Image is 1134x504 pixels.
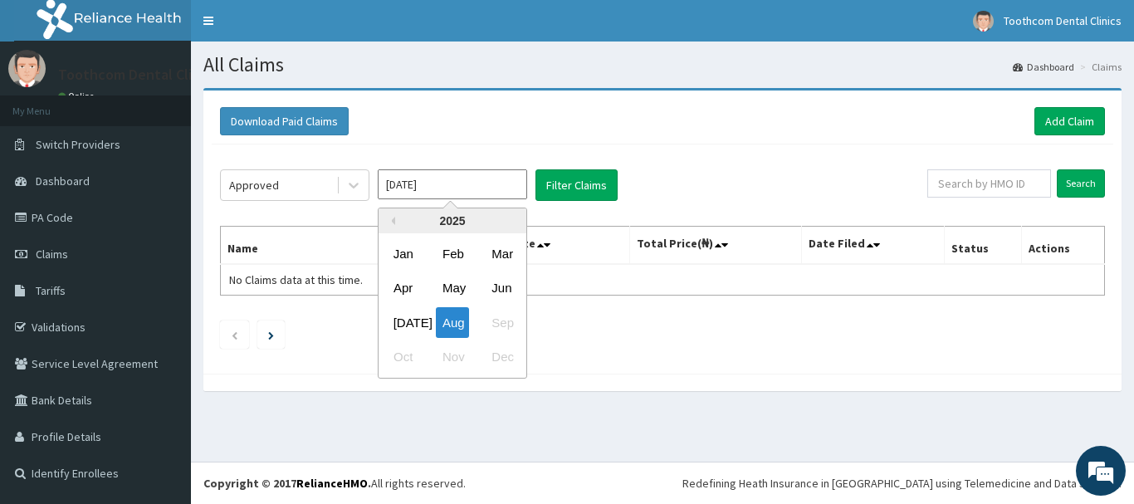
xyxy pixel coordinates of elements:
div: Choose August 2025 [436,307,469,338]
th: Name [221,227,443,265]
span: Toothcom Dental Clinics [1004,13,1122,28]
input: Search by HMO ID [927,169,1051,198]
div: Choose January 2025 [387,238,420,269]
img: User Image [8,50,46,87]
li: Claims [1076,60,1122,74]
button: Download Paid Claims [220,107,349,135]
span: Dashboard [36,174,90,188]
th: Status [945,227,1022,265]
h1: All Claims [203,54,1122,76]
a: Previous page [231,327,238,342]
div: Minimize live chat window [272,8,312,48]
strong: Copyright © 2017 . [203,476,371,491]
th: Actions [1021,227,1104,265]
div: Choose April 2025 [387,273,420,304]
input: Select Month and Year [378,169,527,199]
div: Choose March 2025 [485,238,518,269]
th: Date Filed [802,227,945,265]
button: Previous Year [387,217,395,225]
a: Add Claim [1034,107,1105,135]
div: Redefining Heath Insurance in [GEOGRAPHIC_DATA] using Telemedicine and Data Science! [682,475,1122,492]
img: d_794563401_company_1708531726252_794563401 [31,83,67,125]
a: RelianceHMO [296,476,368,491]
div: Choose June 2025 [485,273,518,304]
input: Search [1057,169,1105,198]
div: Choose May 2025 [436,273,469,304]
button: Filter Claims [535,169,618,201]
a: Dashboard [1013,60,1074,74]
th: Total Price(₦) [629,227,802,265]
span: We're online! [96,148,229,316]
a: Online [58,91,98,102]
footer: All rights reserved. [191,462,1134,504]
div: Choose February 2025 [436,238,469,269]
textarea: Type your message and hit 'Enter' [8,331,316,389]
div: Choose July 2025 [387,307,420,338]
span: Switch Providers [36,137,120,152]
p: Toothcom Dental Clinics [58,67,218,82]
img: User Image [973,11,994,32]
div: 2025 [379,208,526,233]
div: Chat with us now [86,93,279,115]
span: No Claims data at this time. [229,272,363,287]
span: Claims [36,247,68,262]
div: month 2025-08 [379,237,526,374]
a: Next page [268,327,274,342]
div: Approved [229,177,279,193]
span: Tariffs [36,283,66,298]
